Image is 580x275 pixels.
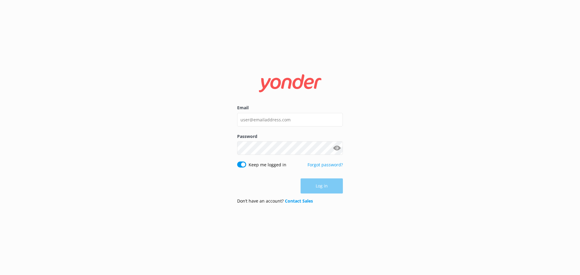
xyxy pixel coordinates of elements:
[285,198,313,204] a: Contact Sales
[331,142,343,154] button: Show password
[237,198,313,204] p: Don’t have an account?
[308,162,343,168] a: Forgot password?
[237,113,343,126] input: user@emailaddress.com
[249,161,286,168] label: Keep me logged in
[237,104,343,111] label: Email
[237,133,343,140] label: Password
